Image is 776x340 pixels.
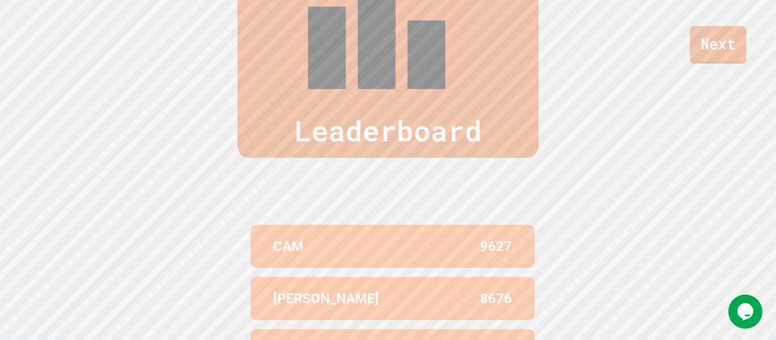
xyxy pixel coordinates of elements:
[728,295,765,329] iframe: chat widget
[273,236,303,257] p: CAM
[480,288,512,309] p: 8676
[273,288,379,309] p: [PERSON_NAME]
[480,236,512,257] p: 9627
[690,26,746,64] a: Next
